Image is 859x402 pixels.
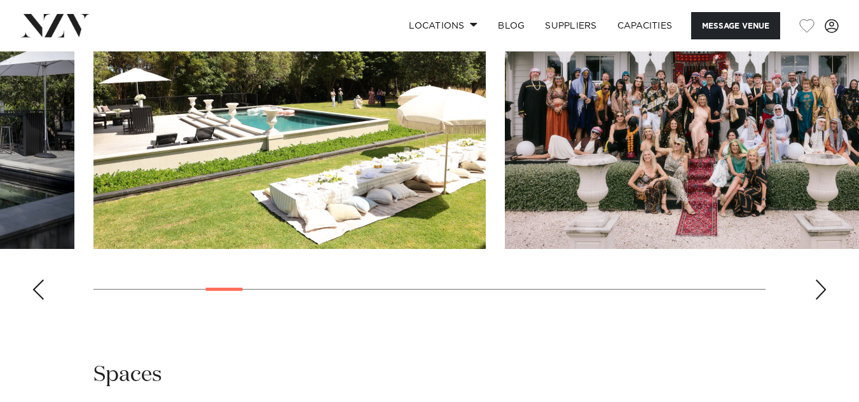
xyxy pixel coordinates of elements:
img: nzv-logo.png [20,14,90,37]
a: BLOG [488,12,535,39]
a: SUPPLIERS [535,12,607,39]
button: Message Venue [691,12,780,39]
h2: Spaces [93,361,162,389]
a: Capacities [607,12,683,39]
a: Locations [399,12,488,39]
